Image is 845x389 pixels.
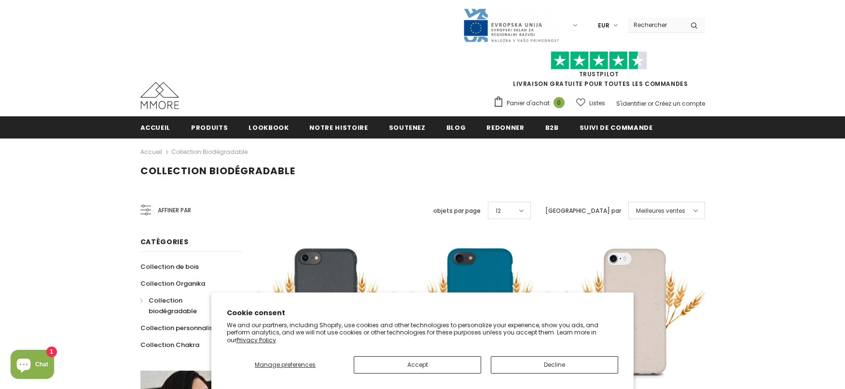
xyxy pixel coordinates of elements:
span: B2B [545,123,559,132]
a: Collection Organika [140,275,205,292]
button: Manage preferences [227,356,344,374]
a: Lookbook [249,116,289,138]
span: Meilleures ventes [636,206,685,216]
a: Accueil [140,116,171,138]
a: Collection biodégradable [140,292,231,320]
a: Collection biodégradable [171,148,248,156]
a: Suivi de commande [580,116,653,138]
span: Blog [446,123,466,132]
span: Panier d'achat [507,98,550,108]
span: Lookbook [249,123,289,132]
a: Redonner [486,116,524,138]
span: Catégories [140,237,189,247]
a: S'identifier [616,99,646,108]
span: Affiner par [158,205,191,216]
span: or [648,99,653,108]
img: Cas MMORE [140,82,179,109]
a: Accueil [140,146,162,158]
span: Collection biodégradable [140,164,295,178]
span: Produits [191,123,228,132]
button: Accept [354,356,481,374]
h2: Cookie consent [227,308,619,318]
a: Produits [191,116,228,138]
span: 0 [554,97,565,108]
a: B2B [545,116,559,138]
a: soutenez [389,116,426,138]
span: Suivi de commande [580,123,653,132]
span: 12 [496,206,501,216]
span: Redonner [486,123,524,132]
span: EUR [598,21,610,30]
a: Listes [576,95,605,111]
p: We and our partners, including Shopify, use cookies and other technologies to personalize your ex... [227,321,619,344]
label: [GEOGRAPHIC_DATA] par [545,206,621,216]
a: Notre histoire [309,116,368,138]
span: Listes [589,98,605,108]
span: Accueil [140,123,171,132]
label: objets par page [433,206,481,216]
span: Collection Organika [140,279,205,288]
span: Collection Chakra [140,340,199,349]
input: Search Site [628,18,683,32]
a: Javni Razpis [463,21,559,29]
a: Créez un compte [655,99,705,108]
a: Privacy Policy [236,336,276,344]
inbox-online-store-chat: Shopify online store chat [8,350,57,381]
span: soutenez [389,123,426,132]
span: Collection de bois [140,262,199,271]
span: Manage preferences [255,361,316,369]
img: Javni Razpis [463,8,559,43]
a: Collection Chakra [140,336,199,353]
span: Notre histoire [309,123,368,132]
img: Faites confiance aux étoiles pilotes [551,51,647,70]
span: Collection biodégradable [149,296,197,316]
a: TrustPilot [579,70,619,78]
a: Collection de bois [140,258,199,275]
a: Panier d'achat 0 [493,96,569,111]
a: Collection personnalisée [140,320,221,336]
span: Collection personnalisée [140,323,221,333]
a: Blog [446,116,466,138]
span: LIVRAISON GRATUITE POUR TOUTES LES COMMANDES [493,56,705,88]
button: Decline [491,356,618,374]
